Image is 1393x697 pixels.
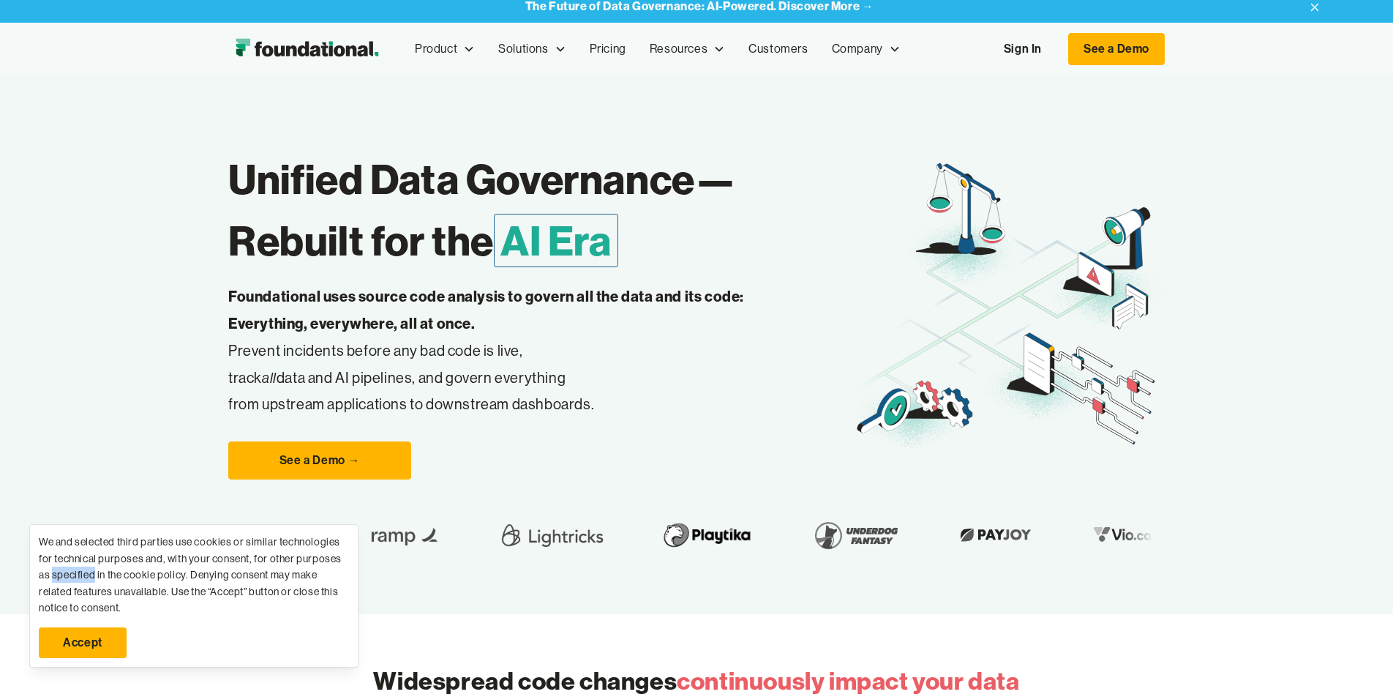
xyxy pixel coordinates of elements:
img: Payjoy [948,523,1035,546]
img: Foundational Logo [228,34,386,64]
iframe: Chat Widget [1130,527,1393,697]
a: Accept [39,627,127,658]
div: Product [403,25,487,73]
div: Resources [650,40,707,59]
div: Solutions [498,40,548,59]
h1: Unified Data Governance— Rebuilt for the [228,149,852,272]
em: all [262,368,277,387]
img: Vio.com [1081,523,1166,546]
a: Pricing [578,25,638,73]
a: Customers [737,25,819,73]
p: Prevent incidents before any bad code is live, track data and AI pipelines, and govern everything... [228,283,790,418]
div: We and selected third parties use cookies or similar technologies for technical purposes and, wit... [39,534,349,616]
a: home [228,34,386,64]
div: Resources [638,25,737,73]
div: Solutions [487,25,577,73]
img: Playtika [650,515,755,556]
img: Lightricks [492,515,604,556]
img: Lemonade [247,523,311,546]
a: See a Demo [1068,33,1165,65]
div: Company [820,25,912,73]
span: continuously impact your data [677,666,1019,696]
div: Product [415,40,457,59]
span: AI Era [494,214,618,267]
strong: Foundational uses source code analysis to govern all the data and its code: Everything, everywher... [228,287,744,332]
img: Underdog Fantasy [802,515,901,556]
a: See a Demo → [228,441,411,480]
div: Company [832,40,883,59]
img: Ramp [358,515,446,556]
a: Sign In [989,34,1056,64]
